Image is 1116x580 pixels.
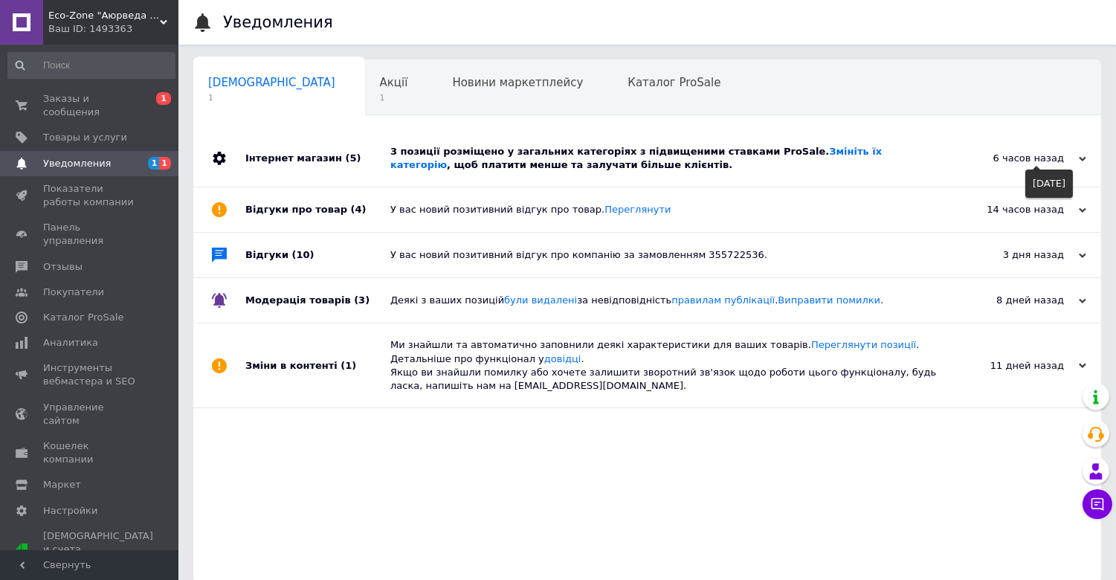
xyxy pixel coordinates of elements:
[43,529,153,570] span: [DEMOGRAPHIC_DATA] и счета
[390,203,938,216] div: У вас новий позитивний відгук про товар.
[43,182,138,209] span: Показатели работы компании
[43,157,111,170] span: Уведомления
[628,76,720,89] span: Каталог ProSale
[43,286,104,299] span: Покупатели
[43,504,97,518] span: Настройки
[504,294,577,306] a: були видалені
[390,145,938,172] div: 3 позиції розміщено у загальних категоріях з підвищеними ставками ProSale. , щоб платити менше та...
[811,339,916,350] a: Переглянути позиції
[380,92,408,103] span: 1
[341,360,356,371] span: (1)
[43,336,98,349] span: Аналитика
[245,130,390,187] div: Інтернет магазин
[354,294,370,306] span: (3)
[345,152,361,164] span: (5)
[48,22,178,36] div: Ваш ID: 1493363
[48,9,160,22] span: Eco-Zone "Аюрведа для здоровья"
[938,152,1086,165] div: 6 часов назад
[245,323,390,407] div: Зміни в контенті
[938,294,1086,307] div: 8 дней назад
[604,204,671,215] a: Переглянути
[938,359,1086,373] div: 11 дней назад
[245,233,390,277] div: Відгуки
[390,248,938,262] div: У вас новий позитивний відгук про компанію за замовленням 355722536.
[245,278,390,323] div: Модерація товарів
[43,478,81,492] span: Маркет
[43,131,127,144] span: Товары и услуги
[43,401,138,428] span: Управление сайтом
[1083,489,1112,519] button: Чат с покупателем
[778,294,880,306] a: Виправити помилки
[390,338,938,393] div: Ми знайшли та автоматично заповнили деякі характеристики для ваших товарів. . Детальніше про функ...
[43,439,138,466] span: Кошелек компании
[43,260,83,274] span: Отзывы
[452,76,583,89] span: Новини маркетплейсу
[159,157,171,170] span: 1
[43,361,138,388] span: Инструменты вебмастера и SEO
[544,353,581,364] a: довідці
[43,221,138,248] span: Панель управления
[245,187,390,232] div: Відгуки про товар
[292,249,315,260] span: (10)
[7,52,175,79] input: Поиск
[156,92,171,105] span: 1
[43,311,123,324] span: Каталог ProSale
[938,203,1086,216] div: 14 часов назад
[208,76,335,89] span: [DEMOGRAPHIC_DATA]
[1025,170,1073,198] div: [DATE]
[390,294,938,307] div: Деякі з ваших позицій за невідповідність . .
[671,294,775,306] a: правилам публікації
[351,204,367,215] span: (4)
[223,13,333,31] h1: Уведомления
[938,248,1086,262] div: 3 дня назад
[43,92,138,119] span: Заказы и сообщения
[148,157,160,170] span: 1
[380,76,408,89] span: Акції
[208,92,335,103] span: 1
